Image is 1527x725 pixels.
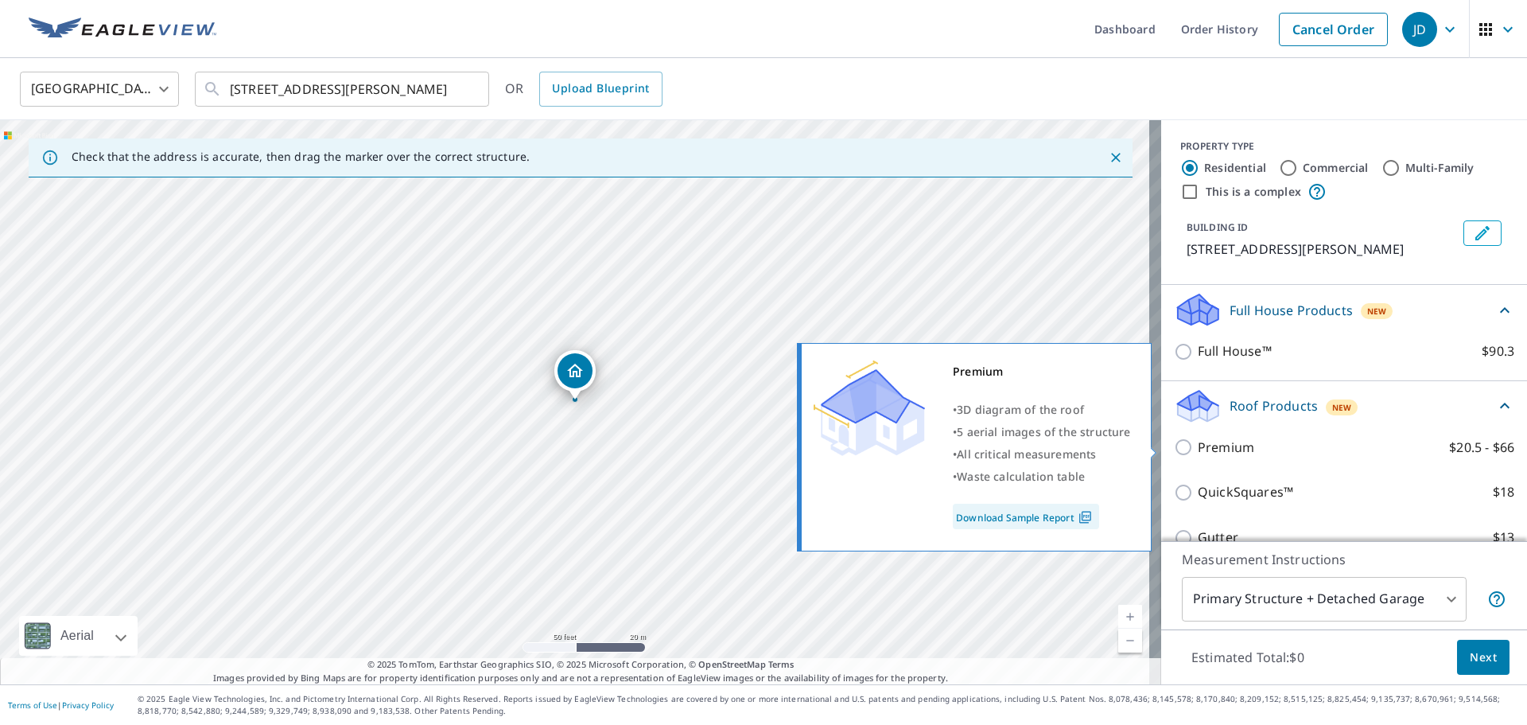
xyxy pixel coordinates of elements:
div: • [953,466,1131,488]
a: Terms [768,658,795,670]
span: Your report will include the primary structure and a detached garage if one exists. [1487,590,1506,609]
p: Gutter [1198,528,1238,548]
button: Close [1105,147,1126,168]
p: BUILDING ID [1187,220,1248,234]
div: Aerial [19,616,138,656]
div: Premium [953,361,1131,383]
p: Roof Products [1230,396,1318,415]
p: [STREET_ADDRESS][PERSON_NAME] [1187,240,1457,259]
button: Edit building 1 [1463,220,1502,246]
img: Premium [814,361,925,456]
input: Search by address or latitude-longitude [230,67,457,111]
div: Full House ProductsNew [1174,291,1514,329]
a: Cancel Order [1279,13,1388,46]
span: 3D diagram of the roof [957,402,1084,417]
p: Full House Products [1230,301,1353,320]
a: Current Level 19, Zoom Out [1118,629,1142,653]
a: Privacy Policy [62,700,114,711]
div: Primary Structure + Detached Garage [1182,577,1467,622]
p: Measurement Instructions [1182,550,1506,569]
p: Estimated Total: $0 [1179,640,1317,675]
p: © 2025 Eagle View Technologies, Inc. and Pictometry International Corp. All Rights Reserved. Repo... [138,693,1519,717]
div: • [953,443,1131,466]
span: New [1332,401,1352,414]
button: Next [1457,640,1510,676]
p: $20.5 - $66 [1449,438,1514,458]
span: New [1367,305,1387,318]
div: • [953,421,1131,443]
label: Commercial [1303,160,1369,176]
p: Check that the address is accurate, then drag the marker over the correct structure. [72,150,530,164]
a: OpenStreetMap [698,658,765,670]
label: Multi-Family [1405,160,1475,176]
img: Pdf Icon [1074,510,1096,524]
img: EV Logo [29,18,216,41]
p: $90.3 [1482,341,1514,361]
p: QuickSquares™ [1198,482,1293,502]
div: JD [1402,12,1437,47]
div: OR [505,72,662,107]
label: This is a complex [1206,184,1301,200]
div: Dropped pin, building 1, Residential property, 1650 La Salle Ave Mclean, VA 22102 [554,350,596,400]
span: Waste calculation table [957,469,1085,484]
span: 5 aerial images of the structure [957,424,1130,439]
a: Terms of Use [8,700,57,711]
p: | [8,700,114,710]
span: © 2025 TomTom, Earthstar Geographics SIO, © 2025 Microsoft Corporation, © [367,658,795,672]
label: Residential [1204,160,1266,176]
a: Current Level 19, Zoom In [1118,605,1142,629]
a: Upload Blueprint [539,72,662,107]
a: Download Sample Report [953,504,1099,529]
span: Upload Blueprint [552,79,649,99]
div: Roof ProductsNew [1174,388,1514,425]
div: • [953,399,1131,421]
div: PROPERTY TYPE [1180,139,1508,154]
p: Premium [1198,438,1254,458]
p: $13 [1493,528,1514,548]
div: Aerial [56,616,99,656]
span: Next [1470,648,1497,668]
span: All critical measurements [957,446,1096,462]
p: $18 [1493,482,1514,502]
div: [GEOGRAPHIC_DATA] [20,67,179,111]
p: Full House™ [1198,341,1272,361]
